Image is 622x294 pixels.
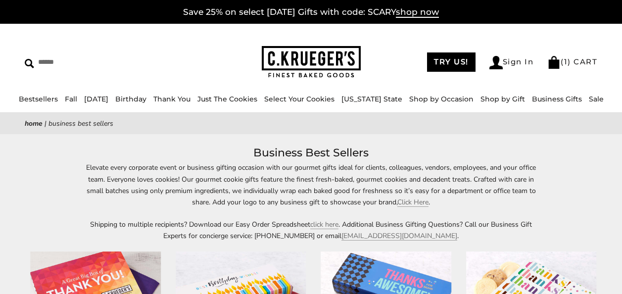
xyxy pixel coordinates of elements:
img: Search [25,59,34,68]
img: Bag [547,56,561,69]
a: Thank You [153,95,191,103]
a: (1) CART [547,57,597,66]
a: [US_STATE] State [341,95,402,103]
p: Elevate every corporate event or business gifting occasion with our gourmet gifts ideal for clien... [84,162,539,207]
input: Search [25,54,155,70]
a: click here [310,220,338,229]
span: 1 [564,57,568,66]
a: Birthday [115,95,146,103]
a: Sale [589,95,604,103]
img: Account [489,56,503,69]
span: | [45,119,47,128]
span: Business Best Sellers [48,119,113,128]
a: Save 25% on select [DATE] Gifts with code: SCARYshop now [183,7,439,18]
span: shop now [396,7,439,18]
img: C.KRUEGER'S [262,46,361,78]
a: Shop by Gift [480,95,525,103]
a: Click Here [397,197,429,207]
a: Shop by Occasion [409,95,474,103]
a: Home [25,119,43,128]
a: Fall [65,95,77,103]
nav: breadcrumbs [25,118,597,129]
p: Shipping to multiple recipients? Download our Easy Order Spreadsheet . Additional Business Giftin... [84,219,539,242]
a: Sign In [489,56,534,69]
a: TRY US! [427,52,476,72]
a: Bestsellers [19,95,58,103]
h1: Business Best Sellers [40,144,582,162]
a: Business Gifts [532,95,582,103]
a: Select Your Cookies [264,95,335,103]
a: [DATE] [84,95,108,103]
a: [EMAIL_ADDRESS][DOMAIN_NAME] [341,231,457,241]
a: Just The Cookies [197,95,257,103]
